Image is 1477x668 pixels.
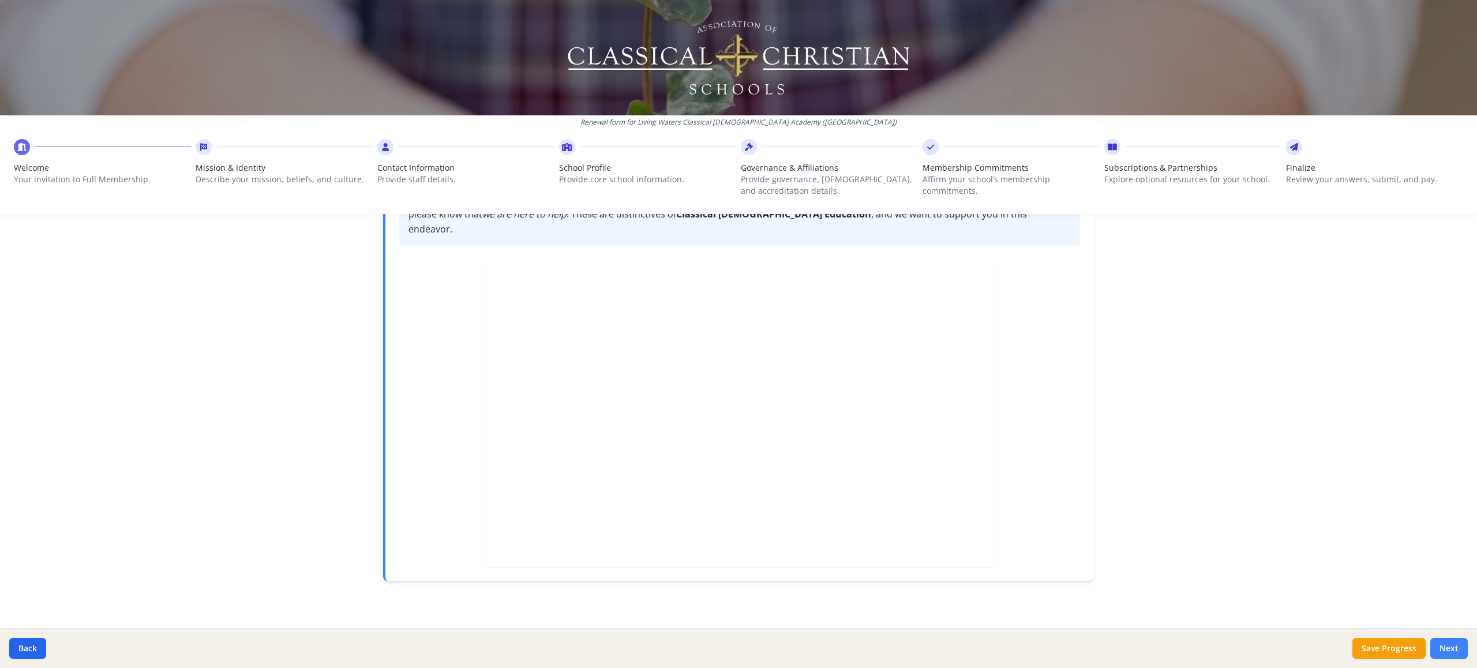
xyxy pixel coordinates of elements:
span: Governance & Affiliations [741,162,918,174]
p: Review your answers, submit, and pay. [1286,174,1463,185]
iframe: Olivia Membership [485,260,995,568]
p: Explore optional resources for your school. [1104,174,1281,185]
button: Save Progress [1352,638,1426,659]
span: Membership Commitments [923,162,1100,174]
p: Provide governance, [DEMOGRAPHIC_DATA], and accreditation details. [741,174,918,197]
button: Next [1430,638,1468,659]
p: Provide staff details. [377,174,554,185]
img: Logo [566,17,912,98]
button: Back [9,638,46,659]
span: Welcome [14,162,191,174]
span: School Profile [559,162,736,174]
p: Affirm your school’s membership commitments. [923,174,1100,197]
span: Finalize [1286,162,1463,174]
span: Mission & Identity [196,162,373,174]
p: Your invitation to Full Membership. [14,174,191,185]
p: Provide core school information. [559,174,736,185]
p: Describe your mission, beliefs, and culture. [196,174,373,185]
span: Subscriptions & Partnerships [1104,162,1281,174]
span: Contact Information [377,162,554,174]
